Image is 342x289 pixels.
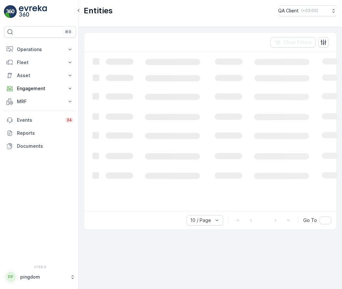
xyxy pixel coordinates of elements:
p: Reports [17,130,73,136]
button: Engagement [4,82,76,95]
p: pingdom [20,274,67,280]
p: 34 [66,117,72,123]
p: Fleet [17,59,63,66]
p: QA Client [278,7,299,14]
a: Reports [4,127,76,140]
p: Entities [84,6,113,16]
button: QA Client(+03:00) [278,5,337,16]
a: Documents [4,140,76,153]
span: v 1.50.3 [4,265,76,269]
button: MRF [4,95,76,108]
button: Operations [4,43,76,56]
button: Asset [4,69,76,82]
p: Engagement [17,85,63,92]
p: Clear Filters [283,39,312,46]
button: PPpingdom [4,270,76,284]
button: Clear Filters [270,37,316,48]
img: logo_light-DOdMpM7g.png [19,5,47,18]
span: Go To [303,217,317,224]
div: PP [6,272,16,282]
img: logo [4,5,17,18]
p: Documents [17,143,73,149]
a: Events34 [4,114,76,127]
p: ( +03:00 ) [301,8,318,13]
p: Events [17,117,61,123]
p: Operations [17,46,63,53]
p: Asset [17,72,63,79]
p: MRF [17,98,63,105]
button: Fleet [4,56,76,69]
p: ⌘B [65,29,71,34]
